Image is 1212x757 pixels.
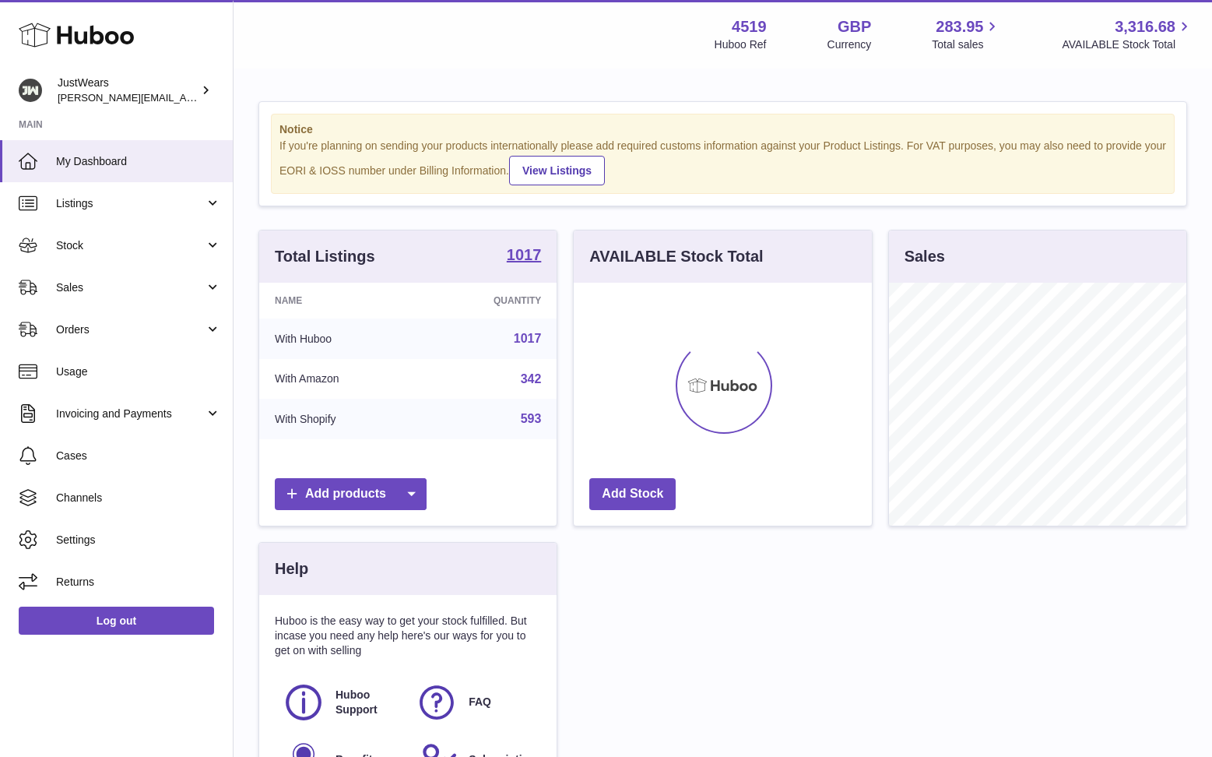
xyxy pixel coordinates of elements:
[56,196,205,211] span: Listings
[932,37,1001,52] span: Total sales
[283,681,400,724] a: Huboo Support
[56,491,221,505] span: Channels
[514,332,542,345] a: 1017
[56,575,221,590] span: Returns
[469,695,491,709] span: FAQ
[275,246,375,267] h3: Total Listings
[56,322,205,337] span: Orders
[521,412,542,425] a: 593
[905,246,945,267] h3: Sales
[932,16,1001,52] a: 283.95 Total sales
[259,319,422,359] td: With Huboo
[589,478,676,510] a: Add Stock
[275,478,427,510] a: Add products
[1115,16,1175,37] span: 3,316.68
[279,139,1166,185] div: If you're planning on sending your products internationally please add required customs informati...
[1062,37,1193,52] span: AVAILABLE Stock Total
[58,76,198,105] div: JustWears
[19,79,42,102] img: josh@just-wears.com
[1062,16,1193,52] a: 3,316.68 AVAILABLE Stock Total
[335,688,399,717] span: Huboo Support
[838,16,871,37] strong: GBP
[509,156,605,185] a: View Listings
[521,372,542,386] a: 342
[58,91,312,104] span: [PERSON_NAME][EMAIL_ADDRESS][DOMAIN_NAME]
[732,16,767,37] strong: 4519
[507,247,542,262] strong: 1017
[589,246,763,267] h3: AVAILABLE Stock Total
[56,407,205,421] span: Invoicing and Payments
[279,122,1166,137] strong: Notice
[56,449,221,463] span: Cases
[827,37,872,52] div: Currency
[275,558,308,579] h3: Help
[259,399,422,439] td: With Shopify
[422,283,557,319] th: Quantity
[56,364,221,379] span: Usage
[715,37,767,52] div: Huboo Ref
[19,607,214,635] a: Log out
[416,681,533,724] a: FAQ
[259,359,422,400] td: With Amazon
[56,533,221,548] span: Settings
[507,247,542,266] a: 1017
[56,154,221,169] span: My Dashboard
[56,238,205,253] span: Stock
[275,614,541,658] p: Huboo is the easy way to get your stock fulfilled. But incase you need any help here's our ways f...
[56,280,205,295] span: Sales
[259,283,422,319] th: Name
[936,16,983,37] span: 283.95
